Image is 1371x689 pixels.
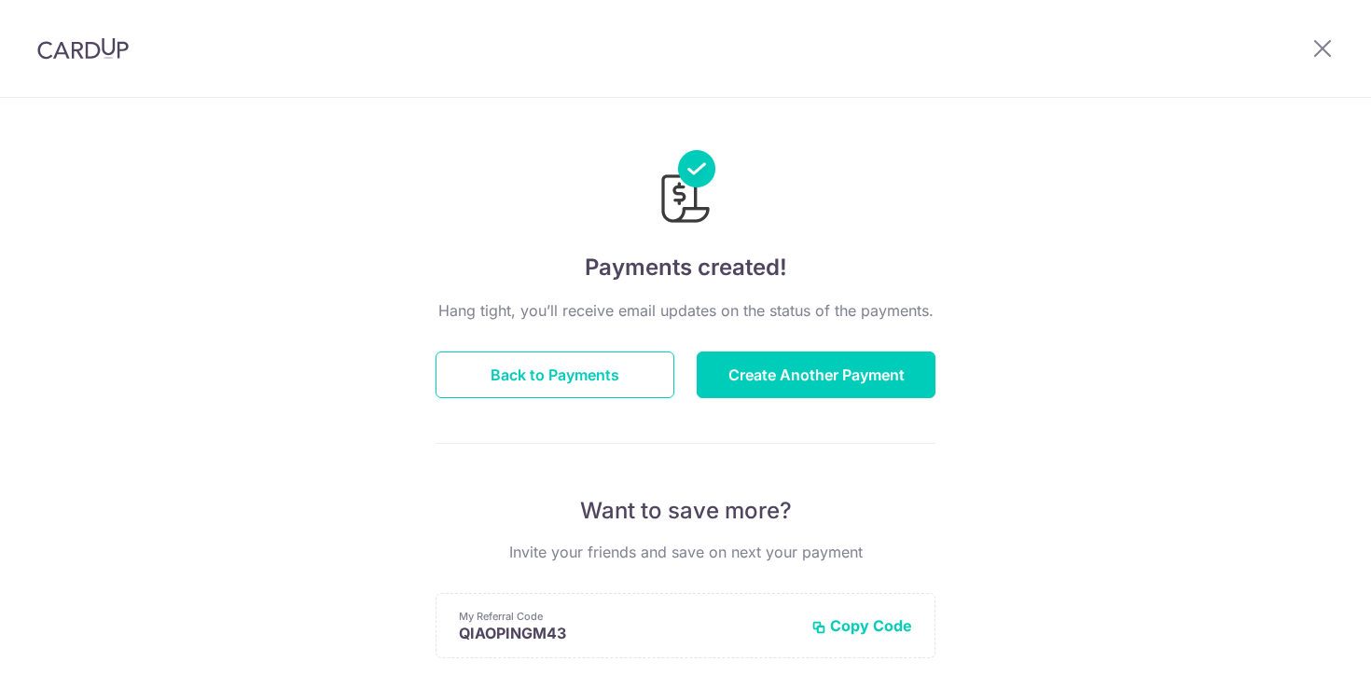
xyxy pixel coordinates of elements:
p: Hang tight, you’ll receive email updates on the status of the payments. [436,299,935,322]
h4: Payments created! [436,251,935,284]
button: Create Another Payment [697,351,935,398]
p: My Referral Code [459,609,796,624]
p: Invite your friends and save on next your payment [436,541,935,563]
button: Back to Payments [436,351,674,398]
p: QIAOPINGM43 [459,624,796,642]
img: CardUp [37,37,129,60]
button: Copy Code [811,616,912,635]
img: Payments [656,150,715,228]
p: Want to save more? [436,496,935,526]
